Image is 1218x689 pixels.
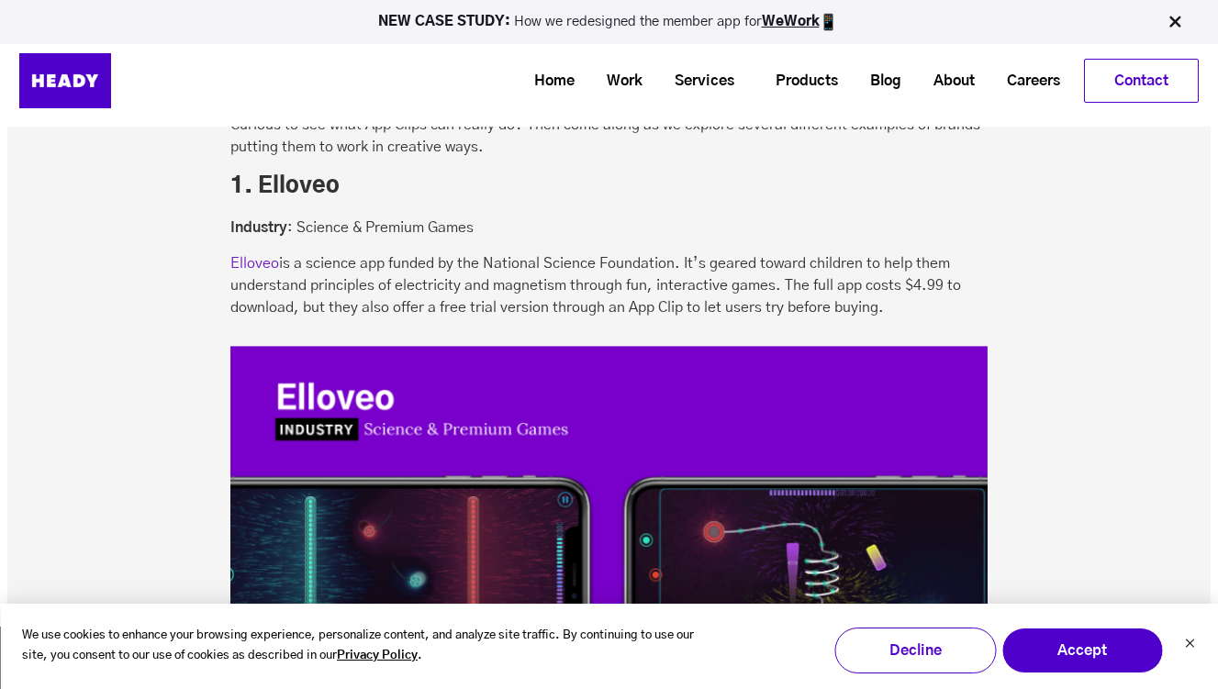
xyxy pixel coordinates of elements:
[847,64,911,98] a: Blog
[378,15,514,28] strong: NEW CASE STUDY:
[230,172,988,203] h3: 1. Elloveo
[820,13,838,31] img: app emoji
[1001,628,1163,673] button: Accept
[652,64,743,98] a: Services
[1085,60,1198,102] a: Contact
[22,626,709,668] p: We use cookies to enhance your browsing experience, personalize content, and analyze site traffic...
[337,646,418,667] a: Privacy Policy
[911,64,984,98] a: About
[1184,636,1195,655] button: Dismiss cookie banner
[8,13,1210,31] p: How we redesigned the member app for
[584,64,652,98] a: Work
[230,220,287,235] strong: Industry
[157,59,1199,103] div: Navigation Menu
[511,64,584,98] a: Home
[834,628,996,673] button: Decline
[19,53,111,108] img: Heady_Logo_Web-01 (1)
[984,64,1069,98] a: Careers
[1166,13,1184,31] img: Close Bar
[762,15,820,28] a: WeWork
[230,252,988,318] p: is a science app funded by the National Science Foundation. It’s geared toward children to help t...
[230,256,279,271] a: Elloveo
[230,114,988,158] p: Curious to see what App Clips can really do? Then come along as we explore several different exam...
[230,217,988,239] p: : Science & Premium Games
[753,64,847,98] a: Products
